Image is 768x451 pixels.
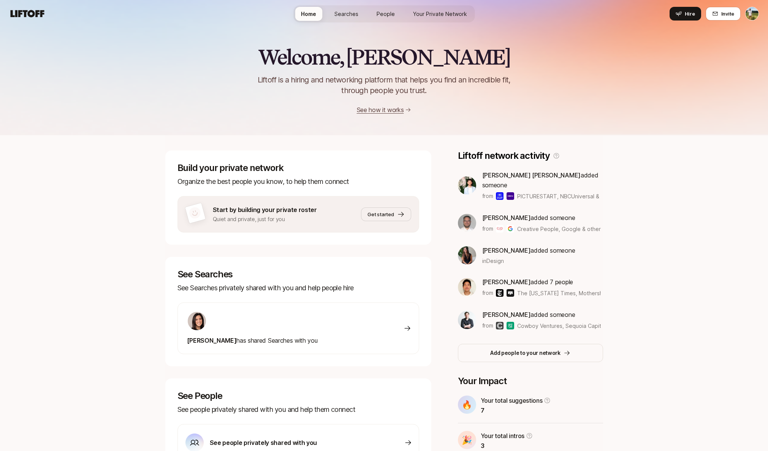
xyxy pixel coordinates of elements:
[188,312,206,330] img: 71d7b91d_d7cb_43b4_a7ea_a9b2f2cc6e03.jpg
[210,438,317,448] p: See people privately shared with you
[496,289,504,297] img: The New York Times
[458,431,476,449] div: 🎉
[496,225,504,233] img: Creative People
[670,7,701,21] button: Hire
[517,225,601,233] span: Creative People, Google & others
[482,171,581,179] span: [PERSON_NAME] [PERSON_NAME]
[517,323,628,329] span: Cowboy Ventures, Sequoia Capital & others
[496,192,504,200] img: PICTURESTART
[482,170,603,190] p: added someone
[187,337,318,344] span: has shared Searches with you
[258,46,510,68] h2: Welcome, [PERSON_NAME]
[177,269,419,280] p: See Searches
[458,246,476,264] img: 33ee49e1_eec9_43f1_bb5d_6b38e313ba2b.jpg
[177,163,419,173] p: Build your private network
[458,396,476,414] div: 🔥
[361,207,411,221] button: Get started
[490,348,561,358] p: Add people to your network
[301,10,316,18] span: Home
[213,205,317,215] p: Start by building your private roster
[482,310,601,320] p: added someone
[481,405,551,415] p: 7
[177,391,419,401] p: See People
[482,191,493,201] p: from
[482,214,531,222] span: [PERSON_NAME]
[481,441,533,451] p: 3
[482,278,531,286] span: [PERSON_NAME]
[295,7,322,21] a: Home
[188,206,202,220] img: default-avatar.svg
[413,10,467,18] span: Your Private Network
[482,245,575,255] p: added someone
[517,290,630,296] span: The [US_STATE] Times, Mothership & others
[706,7,741,21] button: Invite
[482,311,531,318] span: [PERSON_NAME]
[507,322,514,329] img: Sequoia Capital
[377,10,395,18] span: People
[328,7,364,21] a: Searches
[371,7,401,21] a: People
[482,257,504,265] span: in Design
[458,214,476,232] img: abaaee66_70d6_4cd8_bbf0_4431664edd7e.jpg
[745,7,759,21] button: Tyler Kieft
[407,7,473,21] a: Your Private Network
[482,321,493,330] p: from
[507,192,514,200] img: NBCUniversal
[482,213,601,223] p: added someone
[482,288,493,298] p: from
[187,337,237,344] span: [PERSON_NAME]
[357,106,404,114] a: See how it works
[482,224,493,233] p: from
[517,193,617,199] span: PICTURESTART, NBCUniversal & others
[481,431,525,441] p: Your total intros
[458,376,603,386] p: Your Impact
[482,247,531,254] span: [PERSON_NAME]
[481,396,543,405] p: Your total suggestions
[177,176,419,187] p: Organize the best people you know, to help them connect
[507,289,514,297] img: Mothership
[334,10,358,18] span: Searches
[746,7,758,20] img: Tyler Kieft
[685,10,695,17] span: Hire
[507,225,514,233] img: Google
[177,283,419,293] p: See Searches privately shared with you and help people hire
[482,277,601,287] p: added 7 people
[496,322,504,329] img: Cowboy Ventures
[721,10,734,17] span: Invite
[213,215,317,224] p: Quiet and private, just for you
[458,278,476,296] img: c3894d86_b3f1_4e23_a0e4_4d923f503b0e.jpg
[367,210,394,218] span: Get started
[177,404,419,415] p: See people privately shared with you and help them connect
[458,176,476,195] img: 14c26f81_4384_478d_b376_a1ca6885b3c1.jpg
[458,344,603,362] button: Add people to your network
[458,311,476,329] img: ffc673f5_2173_4070_9c46_4bfd4d7acc8d.jpg
[458,150,550,161] p: Liftoff network activity
[248,74,520,96] p: Liftoff is a hiring and networking platform that helps you find an incredible fit, through people...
